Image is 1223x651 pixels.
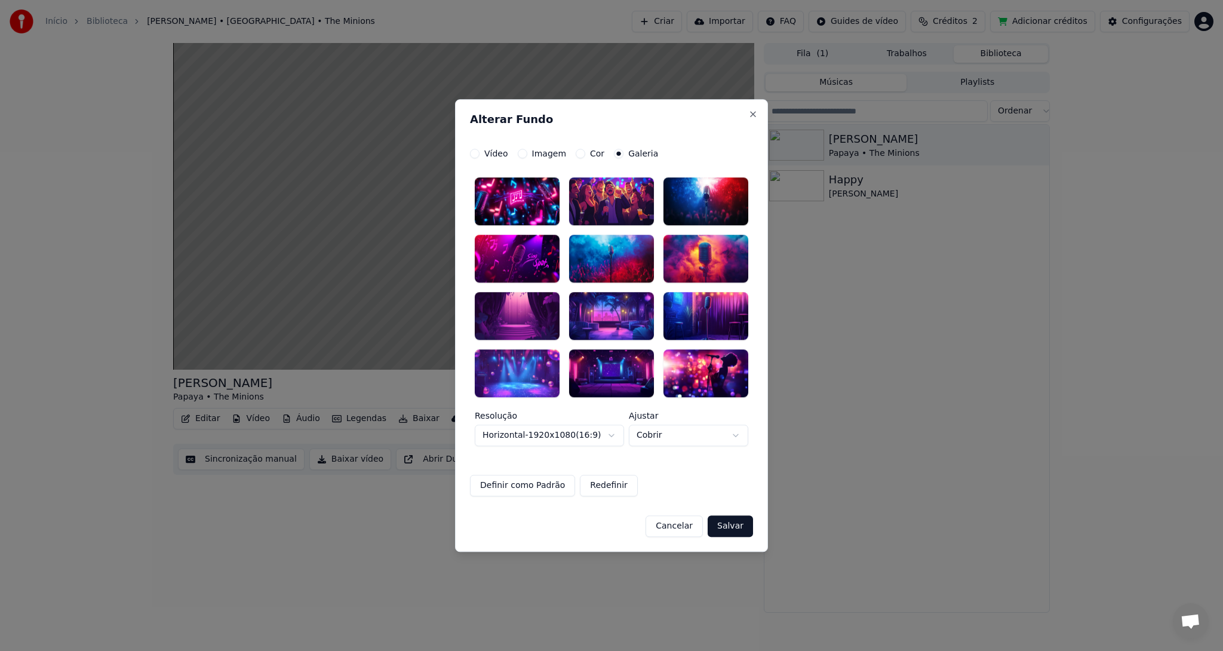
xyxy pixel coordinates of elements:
[646,515,703,537] button: Cancelar
[484,149,508,158] label: Vídeo
[470,114,753,125] h2: Alterar Fundo
[629,412,748,420] label: Ajustar
[532,149,566,158] label: Imagem
[628,149,658,158] label: Galeria
[475,412,624,420] label: Resolução
[470,475,575,496] button: Definir como Padrão
[708,515,753,537] button: Salvar
[590,149,604,158] label: Cor
[580,475,638,496] button: Redefinir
